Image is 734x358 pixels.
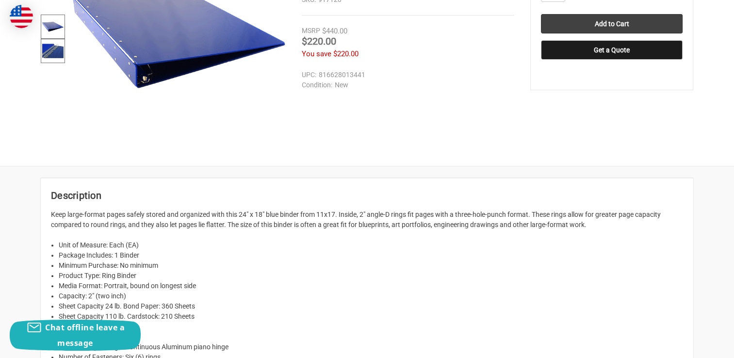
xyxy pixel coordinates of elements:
li: Unit of Measure: Each (EA) [59,240,683,250]
dd: New [302,80,510,90]
li: Package Includes: 1 Binder [59,250,683,260]
img: 24x18 Binder Acrylic Panel Featuring a 2" Angle-D Ring Blue [42,40,64,62]
dt: Condition: [302,80,332,90]
button: Get a Quote [541,40,683,60]
dd: 816628013441 [302,70,510,80]
li: Media Format: Portrait, bound on longest side [59,281,683,291]
li: Product Type: Ring Binder [59,271,683,281]
li: Sheet Size: Arch-C [59,322,683,332]
img: duty and tax information for United States [10,5,33,28]
span: $440.00 [322,27,347,35]
li: Sheet Capacity 24 lb. Bond Paper: 360 Sheets [59,301,683,311]
li: Minimum Purchase: No minimum [59,260,683,271]
li: Sheet Standard: 18" x 24" [59,332,683,342]
span: $220.00 [302,35,336,47]
div: MSRP [302,26,320,36]
p: Keep large-format pages safely stored and organized with this 24" x 18" blue binder from 11x17. I... [51,210,683,230]
button: Chat offline leave a message [10,320,141,351]
li: Sheet Capacity 110 lb. Cardstock: 210 Sheets [59,311,683,322]
h2: Description [51,188,683,203]
span: Chat offline leave a message [45,322,125,348]
li: Capacity: 2" (two inch) [59,291,683,301]
img: 24x18 Binder Acrylic Panel Featuring a 2" Angle-D Ring Blue [42,16,64,37]
span: $220.00 [333,49,359,58]
span: You save [302,49,331,58]
dt: UPC: [302,70,316,80]
input: Add to Cart [541,14,683,33]
li: Binding Hinge Design: Continuous Aluminum piano hinge [59,342,683,352]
